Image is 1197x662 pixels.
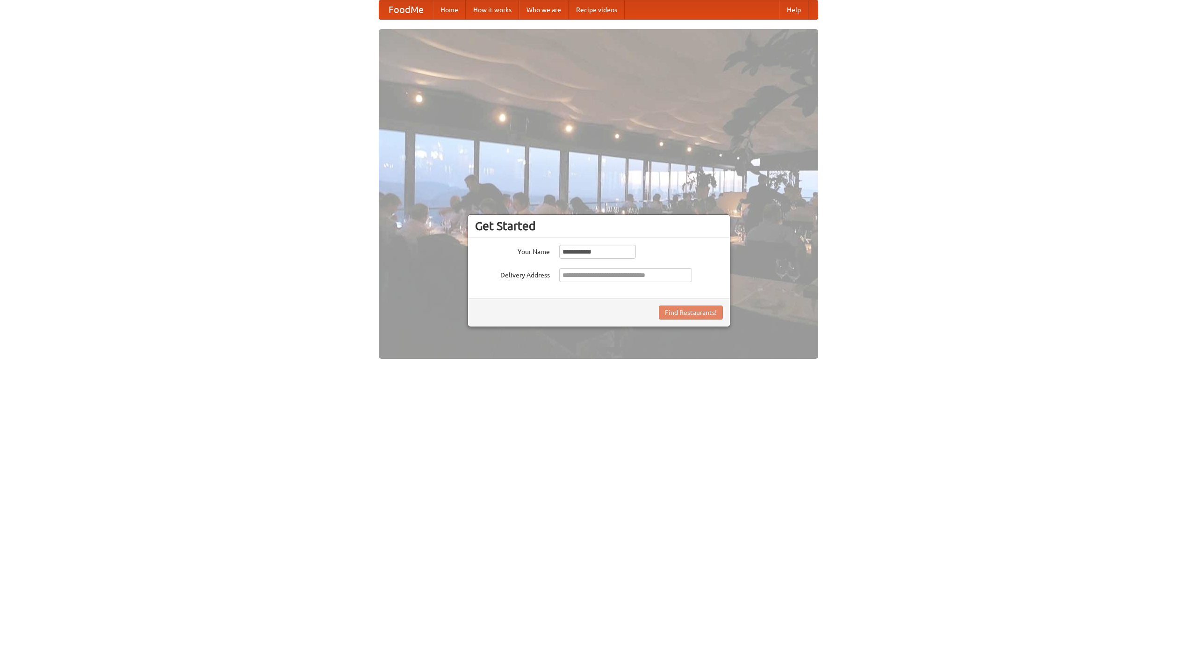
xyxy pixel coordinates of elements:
a: Who we are [519,0,569,19]
button: Find Restaurants! [659,306,723,320]
a: Home [433,0,466,19]
h3: Get Started [475,219,723,233]
label: Delivery Address [475,268,550,280]
a: FoodMe [379,0,433,19]
a: How it works [466,0,519,19]
a: Recipe videos [569,0,625,19]
label: Your Name [475,245,550,256]
a: Help [779,0,808,19]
